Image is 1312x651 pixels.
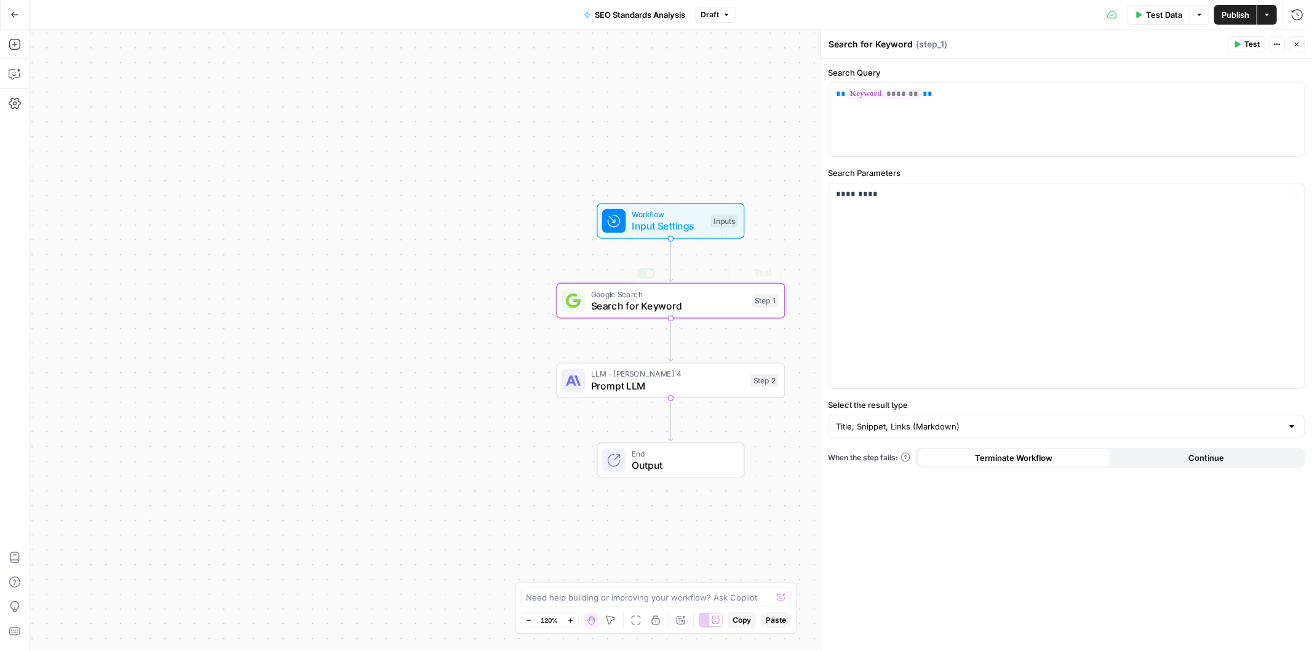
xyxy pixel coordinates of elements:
[632,448,732,460] span: End
[557,283,785,319] div: Google SearchSearch for KeywordStep 1Test
[591,288,746,300] span: Google Search
[766,615,786,626] span: Paste
[733,615,751,626] span: Copy
[591,298,746,313] span: Search for Keyword
[828,399,1305,411] label: Select the result type
[557,442,785,478] div: EndOutput
[595,9,685,21] span: SEO Standards Analysis
[701,9,719,20] span: Draft
[828,452,910,463] a: When the step fails:
[761,612,791,628] button: Paste
[916,38,947,50] span: ( step_1 )
[557,363,785,399] div: LLM · [PERSON_NAME] 4Prompt LLMStep 2
[1244,39,1260,50] span: Test
[752,294,779,308] div: Step 1
[1188,452,1224,464] span: Continue
[976,452,1053,464] span: Terminate Workflow
[576,5,693,25] button: SEO Standards Analysis
[695,7,736,23] button: Draft
[1228,36,1265,52] button: Test
[669,319,673,361] g: Edge from step_1 to step_2
[828,66,1305,79] label: Search Query
[632,219,705,234] span: Input Settings
[591,368,745,380] span: LLM · [PERSON_NAME] 4
[828,167,1305,179] label: Search Parameters
[1214,5,1257,25] button: Publish
[557,203,785,239] div: WorkflowInput SettingsInputs
[1127,5,1190,25] button: Test Data
[541,615,559,625] span: 120%
[591,378,745,393] span: Prompt LLM
[1222,9,1249,21] span: Publish
[728,612,756,628] button: Copy
[710,214,738,228] div: Inputs
[632,209,705,220] span: Workflow
[669,239,673,281] g: Edge from start to step_1
[632,458,732,473] span: Output
[750,374,779,388] div: Step 2
[829,38,913,50] textarea: Search for Keyword
[1146,9,1182,21] span: Test Data
[1110,448,1302,468] button: Continue
[669,398,673,441] g: Edge from step_2 to end
[836,420,1282,433] input: Title, Snippet, Links (Markdown)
